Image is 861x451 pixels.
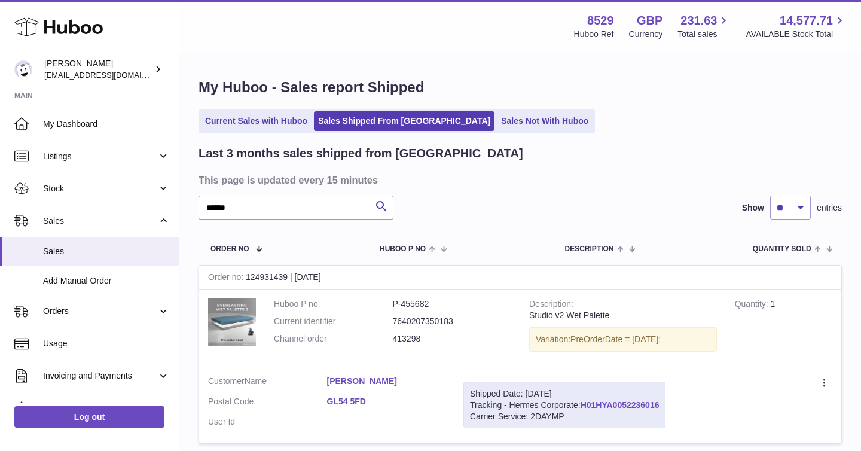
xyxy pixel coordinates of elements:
span: Sales [43,215,157,227]
a: 231.63 Total sales [677,13,731,40]
dd: P-455682 [393,298,512,310]
span: 231.63 [680,13,717,29]
a: Sales Shipped From [GEOGRAPHIC_DATA] [314,111,494,131]
span: Usage [43,338,170,349]
span: Huboo P no [380,245,426,253]
div: [PERSON_NAME] [44,58,152,81]
h2: Last 3 months sales shipped from [GEOGRAPHIC_DATA] [199,145,523,161]
dt: Current identifier [274,316,393,327]
dt: Huboo P no [274,298,393,310]
img: admin@redgrass.ch [14,60,32,78]
span: Customer [208,376,245,386]
span: My Dashboard [43,118,170,130]
dt: User Id [208,416,327,428]
div: Currency [629,29,663,40]
dd: 7640207350183 [393,316,512,327]
div: Carrier Service: 2DAYMP [470,411,659,422]
a: GL54 5FD [327,396,446,407]
a: [PERSON_NAME] [327,376,446,387]
span: PreOrderDate = [DATE]; [570,334,661,344]
div: Tracking - Hermes Corporate: [463,382,665,429]
span: Order No [210,245,249,253]
span: Sales [43,246,170,257]
strong: GBP [637,13,662,29]
dt: Channel order [274,333,393,345]
strong: 8529 [587,13,614,29]
a: Sales Not With Huboo [497,111,593,131]
strong: Quantity [735,299,771,312]
span: Quantity Sold [753,245,811,253]
div: Shipped Date: [DATE] [470,388,659,400]
label: Show [742,202,764,214]
span: Add Manual Order [43,275,170,287]
span: [EMAIL_ADDRESS][DOMAIN_NAME] [44,70,176,80]
div: Variation: [529,327,717,352]
td: 1 [726,290,841,367]
dt: Postal Code [208,396,327,410]
span: Total sales [677,29,731,40]
span: Cases [43,403,170,414]
img: studio-XL-photo-site.jpg [208,298,256,346]
span: Stock [43,183,157,194]
dt: Name [208,376,327,390]
div: Huboo Ref [574,29,614,40]
div: Studio v2 Wet Palette [529,310,717,321]
span: Description [564,245,613,253]
span: entries [817,202,842,214]
a: H01HYA0052236016 [581,400,660,410]
span: Listings [43,151,157,162]
dd: 413298 [393,333,512,345]
span: AVAILABLE Stock Total [746,29,847,40]
span: Invoicing and Payments [43,370,157,382]
h3: This page is updated every 15 minutes [199,173,839,187]
strong: Order no [208,272,246,285]
div: 124931439 | [DATE] [199,266,841,290]
a: Log out [14,406,164,428]
a: Current Sales with Huboo [201,111,312,131]
h1: My Huboo - Sales report Shipped [199,78,842,97]
a: 14,577.71 AVAILABLE Stock Total [746,13,847,40]
span: Orders [43,306,157,317]
strong: Description [529,299,573,312]
span: 14,577.71 [780,13,833,29]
